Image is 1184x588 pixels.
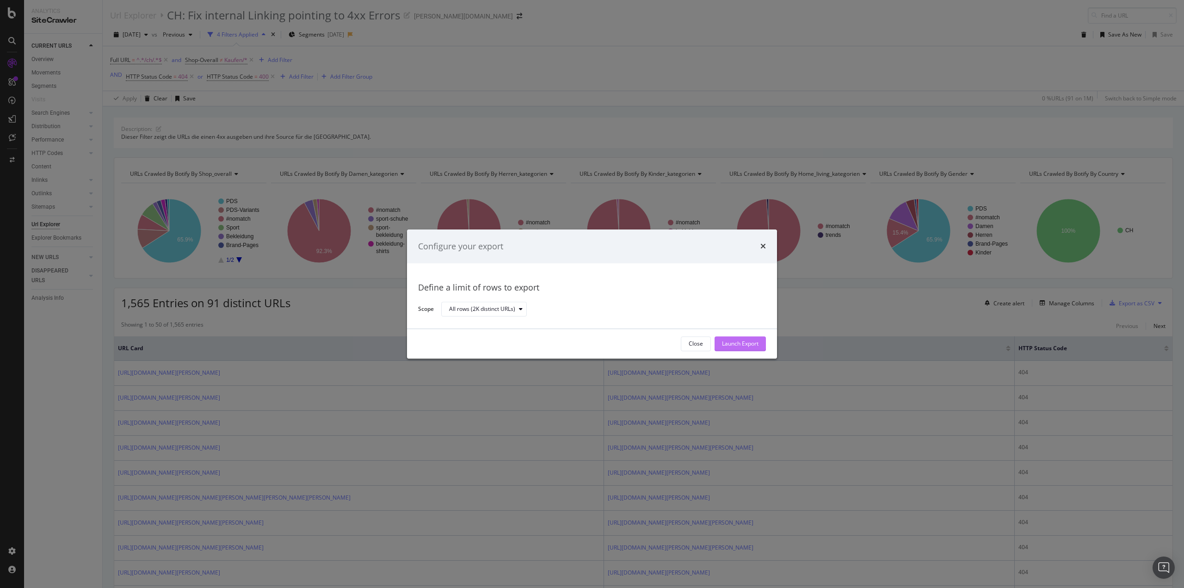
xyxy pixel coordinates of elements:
button: Close [681,336,711,351]
div: Open Intercom Messenger [1153,557,1175,579]
button: All rows (2K distinct URLs) [441,302,527,317]
div: Close [689,340,703,348]
button: Launch Export [715,336,766,351]
div: Launch Export [722,340,758,348]
div: times [760,241,766,253]
div: All rows (2K distinct URLs) [449,307,515,312]
label: Scope [418,305,434,315]
div: Configure your export [418,241,503,253]
div: Define a limit of rows to export [418,282,766,294]
div: modal [407,229,777,359]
